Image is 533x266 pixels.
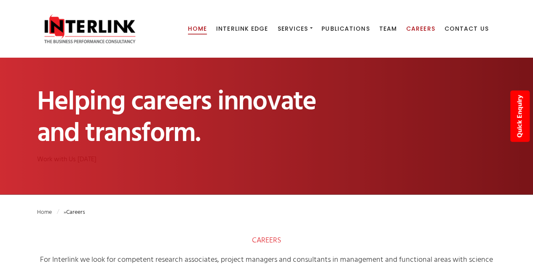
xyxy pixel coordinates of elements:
[37,154,96,165] a: Work with Us [DATE]
[66,207,85,217] strong: Careers
[406,24,435,33] span: Careers
[321,24,370,33] span: Publications
[216,24,268,33] span: Interlink Edge
[445,24,489,33] span: Contact Us
[37,207,85,217] span: »
[510,90,530,142] a: Quick Enquiry
[277,24,308,33] span: Services
[188,24,207,33] span: Home
[252,234,281,247] span: CAREERS
[37,207,59,217] a: Home
[379,24,396,33] span: Team
[37,87,345,150] h1: Helping careers innovate and transform.
[37,13,143,44] img: Interlink Consultancy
